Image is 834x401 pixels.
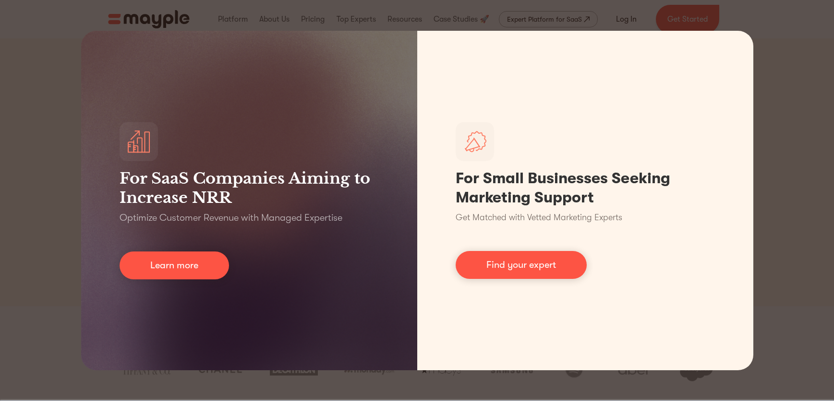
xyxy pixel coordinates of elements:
[456,251,587,279] a: Find your expert
[456,211,622,224] p: Get Matched with Vetted Marketing Experts
[120,251,229,279] a: Learn more
[120,169,379,207] h3: For SaaS Companies Aiming to Increase NRR
[456,169,715,207] h1: For Small Businesses Seeking Marketing Support
[120,211,342,225] p: Optimize Customer Revenue with Managed Expertise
